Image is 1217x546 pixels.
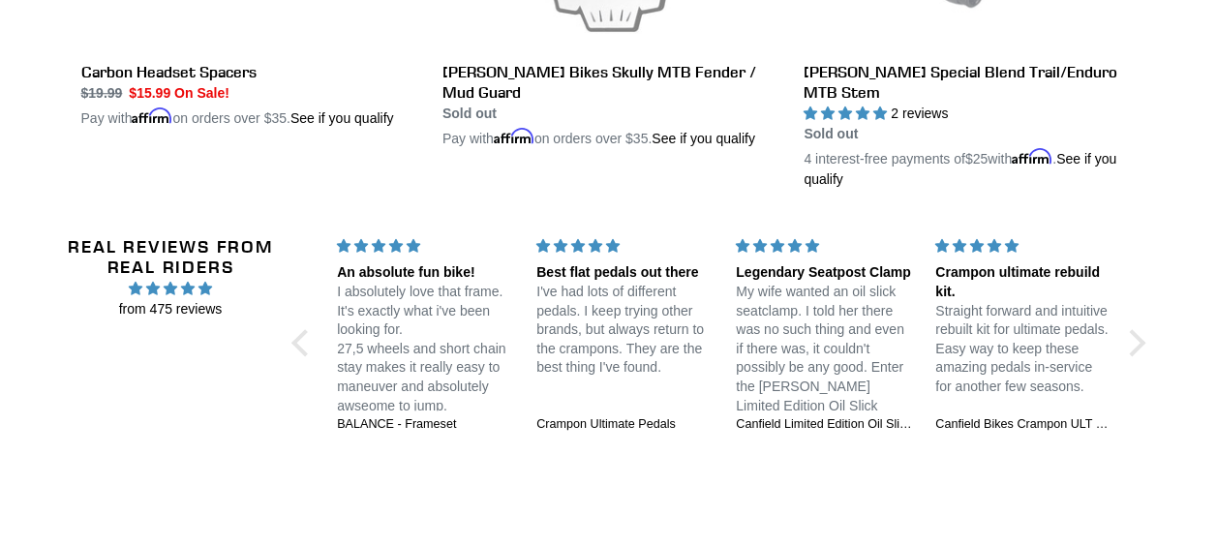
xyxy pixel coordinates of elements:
a: Canfield Limited Edition Oil Slick Seatpost Clamp [736,416,912,434]
div: An absolute fun bike! [337,263,513,283]
div: 5 stars [935,236,1111,257]
p: Straight forward and intuitive rebuilt kit for ultimate pedals. Easy way to keep these amazing pe... [935,302,1111,397]
a: Canfield Bikes Crampon ULT and MAG Pedal Service Parts [935,416,1111,434]
div: Best flat pedals out there [536,263,713,283]
div: Crampon ultimate rebuild kit. [935,263,1111,301]
p: I've had lots of different pedals. I keep trying other brands, but always return to the crampons.... [536,283,713,378]
div: 5 stars [536,236,713,257]
div: 5 stars [337,236,513,257]
div: 5 stars [736,236,912,257]
div: Legendary Seatpost Clamp [736,263,912,283]
span: 4.96 stars [61,278,280,299]
h2: Real Reviews from Real Riders [61,236,280,278]
a: Crampon Ultimate Pedals [536,416,713,434]
a: BALANCE - Frameset [337,416,513,434]
span: from 475 reviews [61,299,280,319]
